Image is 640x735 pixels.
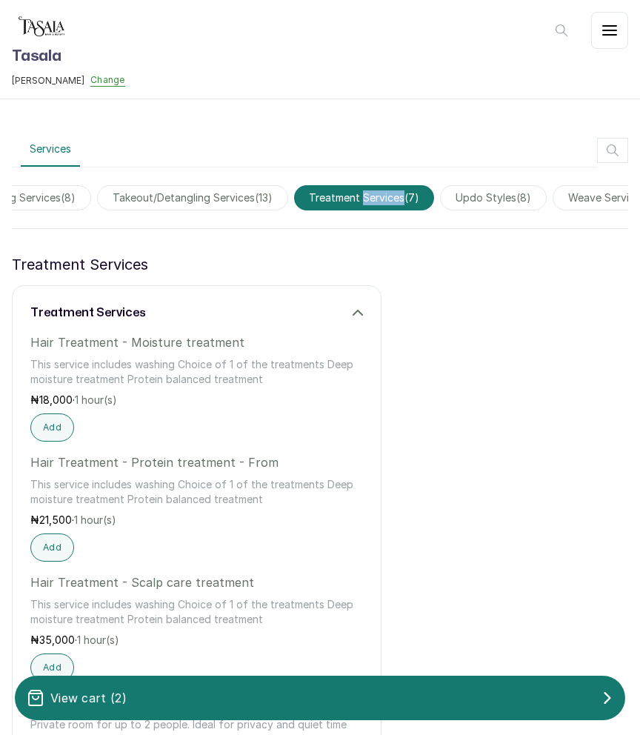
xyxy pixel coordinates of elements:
p: ₦ · [30,393,363,408]
span: takeout/detangling services(13) [97,185,288,210]
h3: treatment services [30,304,146,322]
span: 21,500 [39,513,72,526]
p: Hair Treatment - Moisture treatment [30,333,363,351]
button: View cart (2) [15,676,625,720]
span: 1 hour(s) [77,633,119,646]
button: Add [30,533,74,562]
p: Hair Treatment - Protein treatment - From [30,453,363,471]
p: Hair Treatment - Scalp care treatment [30,573,363,591]
span: 35,000 [39,633,75,646]
span: 1 hour(s) [75,393,117,406]
p: This service includes washing Choice of 1 of the treatments Deep moisture treatment Protein balan... [30,357,363,387]
span: [PERSON_NAME] [12,75,84,87]
button: Add [30,653,74,682]
p: ₦ · [30,513,363,528]
p: View cart ( 2 ) [50,689,127,707]
p: This service includes washing Choice of 1 of the treatments Deep moisture treatment Protein balan... [30,477,363,507]
button: Add [30,413,74,442]
p: treatment services [12,253,148,276]
button: Change [90,74,125,87]
span: 18,000 [39,393,73,406]
span: 1 hour(s) [74,513,116,526]
span: updo styles(8) [440,185,547,210]
button: [PERSON_NAME]Change [12,74,125,87]
span: treatment services(7) [294,185,434,210]
p: ₦ · [30,633,363,648]
h1: Tasala [12,44,125,68]
p: This service includes washing Choice of 1 of the treatments Deep moisture treatment Protein balan... [30,597,363,627]
img: business logo [12,12,71,41]
button: Services [21,133,80,167]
